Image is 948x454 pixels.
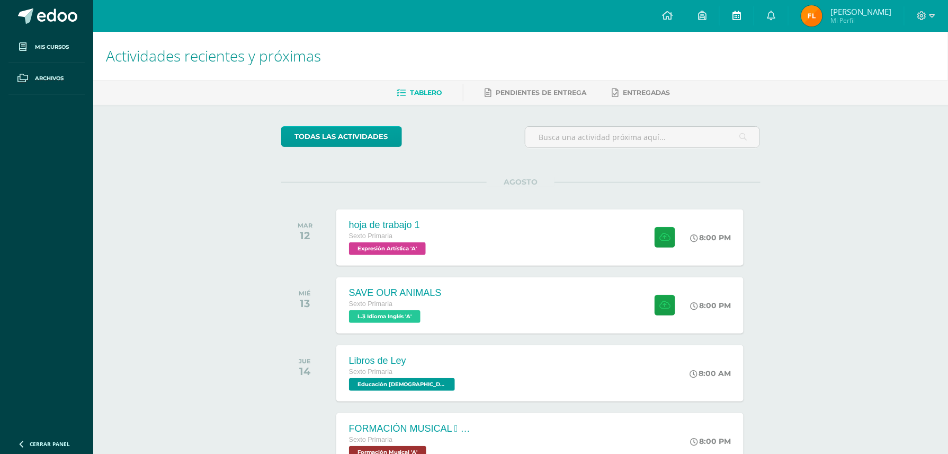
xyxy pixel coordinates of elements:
span: Actividades recientes y próximas [106,46,321,66]
div: MAR [298,222,312,229]
div: Libros de Ley [349,355,458,366]
span: L.3 Idioma Inglés 'A' [349,310,421,323]
div: 8:00 PM [690,301,731,310]
a: Entregadas [612,84,670,101]
input: Busca una actividad próxima aquí... [525,127,760,147]
span: Mi Perfil [830,16,891,25]
div: hoja de trabajo 1 [349,220,428,231]
div: JUE [299,357,311,365]
span: Educación Cristiana 'A' [349,378,455,391]
div: 8:00 PM [690,436,731,446]
span: Sexto Primaria [349,300,393,308]
div: 14 [299,365,311,378]
div: 8:00 PM [690,233,731,242]
a: todas las Actividades [281,126,402,147]
span: AGOSTO [487,177,555,187]
span: Expresión Artística 'A' [349,242,426,255]
div: FORMACIÓN MUSICAL  ALTERACIONES SIMPLES [349,423,476,434]
span: Tablero [410,89,442,97]
a: Mis cursos [8,32,85,63]
span: Entregadas [623,89,670,97]
div: MIÉ [299,290,311,297]
span: Cerrar panel [30,440,70,448]
span: Sexto Primaria [349,368,393,376]
span: Sexto Primaria [349,436,393,443]
div: SAVE OUR ANIMALS [349,287,442,299]
span: [PERSON_NAME] [830,6,891,17]
span: Sexto Primaria [349,232,393,240]
span: Pendientes de entrega [496,89,586,97]
div: 12 [298,229,312,242]
span: Archivos [35,74,64,83]
div: 13 [299,297,311,310]
div: 8:00 AM [690,369,731,378]
a: Archivos [8,63,85,94]
a: Tablero [397,84,442,101]
a: Pendientes de entrega [485,84,586,101]
img: 9e59a86d4e2da5d87135ccd9fb3c19ab.png [801,5,822,27]
span: Mis cursos [35,43,69,51]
